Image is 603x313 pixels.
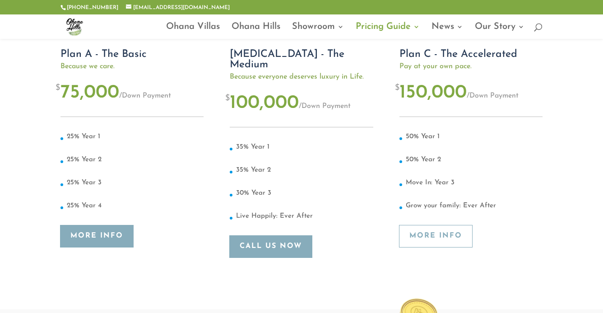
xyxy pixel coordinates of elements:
span: 30% Year 3 [236,190,271,196]
span: Down Payment [119,92,171,99]
span: Down Payment [299,103,351,110]
span: / [467,92,469,99]
a: Ohana Villas [166,23,220,39]
span: 150,000 [399,83,467,103]
a: Pricing Guide [356,23,420,39]
span: Because we care. [60,62,204,71]
a: Our Story [475,23,524,39]
span: 75,000 [60,83,119,103]
span: 50% Year 1 [406,133,440,140]
span: Live Happily: Ever After [236,213,313,220]
a: [EMAIL_ADDRESS][DOMAIN_NAME] [126,5,230,10]
span: 25% Year 1 [67,133,100,140]
span: Down Payment [467,92,519,99]
span: 50% Year 2 [406,156,441,163]
span: Because everyone deserves luxury in Life. [230,72,373,81]
span: $ [56,83,60,94]
a: News [431,23,463,39]
h2: Plan A - The Basic [60,49,204,62]
span: 35% Year 1 [236,144,269,150]
span: 35% Year 2 [236,167,271,173]
span: / [299,103,301,110]
h2: [MEDICAL_DATA] - The Medium [230,49,373,72]
span: 25% Year 2 [67,156,102,163]
span: 100,000 [230,93,299,113]
a: Ohana Hills [232,23,280,39]
span: $ [395,83,399,94]
a: Call Us Now [230,236,312,258]
span: 25% Year 4 [67,202,102,209]
a: More Info [60,225,133,248]
span: Pay at your own pace. [399,62,543,71]
a: Showroom [292,23,344,39]
img: ohana-hills [62,14,87,39]
a: More Info [399,225,472,248]
a: [PHONE_NUMBER] [67,5,118,10]
span: / [119,92,122,99]
span: Grow your family: Ever After [406,202,496,209]
span: $ [225,93,230,104]
h2: Plan C - The Accelerated [399,49,543,62]
span: 25% Year 3 [67,179,102,186]
span: Move In: Year 3 [406,179,455,186]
